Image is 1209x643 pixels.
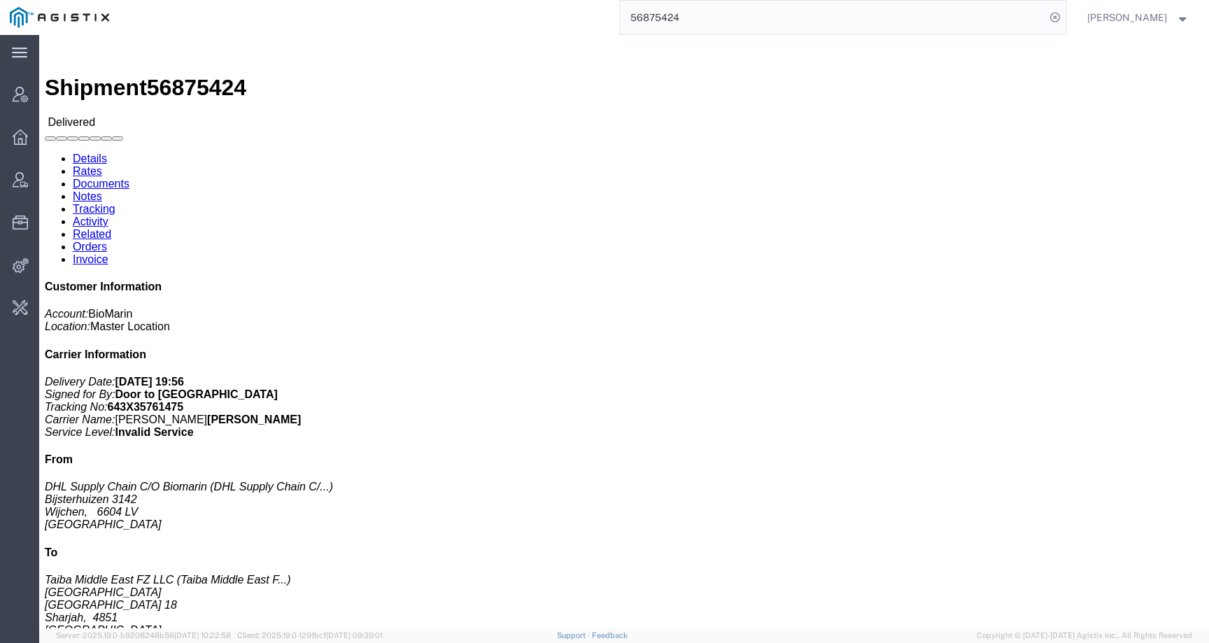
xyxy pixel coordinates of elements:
span: [DATE] 10:22:58 [174,631,231,640]
iframe: FS Legacy Container [39,35,1209,628]
img: logo [10,7,109,28]
a: Support [557,631,592,640]
span: Copyright © [DATE]-[DATE] Agistix Inc., All Rights Reserved [977,630,1192,642]
span: [DATE] 09:39:01 [326,631,383,640]
button: [PERSON_NAME] [1087,9,1190,26]
span: Kate Petrenko [1087,10,1167,25]
span: Client: 2025.19.0-129fbcf [237,631,383,640]
span: Server: 2025.19.0-b9208248b56 [56,631,231,640]
a: Feedback [592,631,628,640]
input: Search for shipment number, reference number [620,1,1045,34]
